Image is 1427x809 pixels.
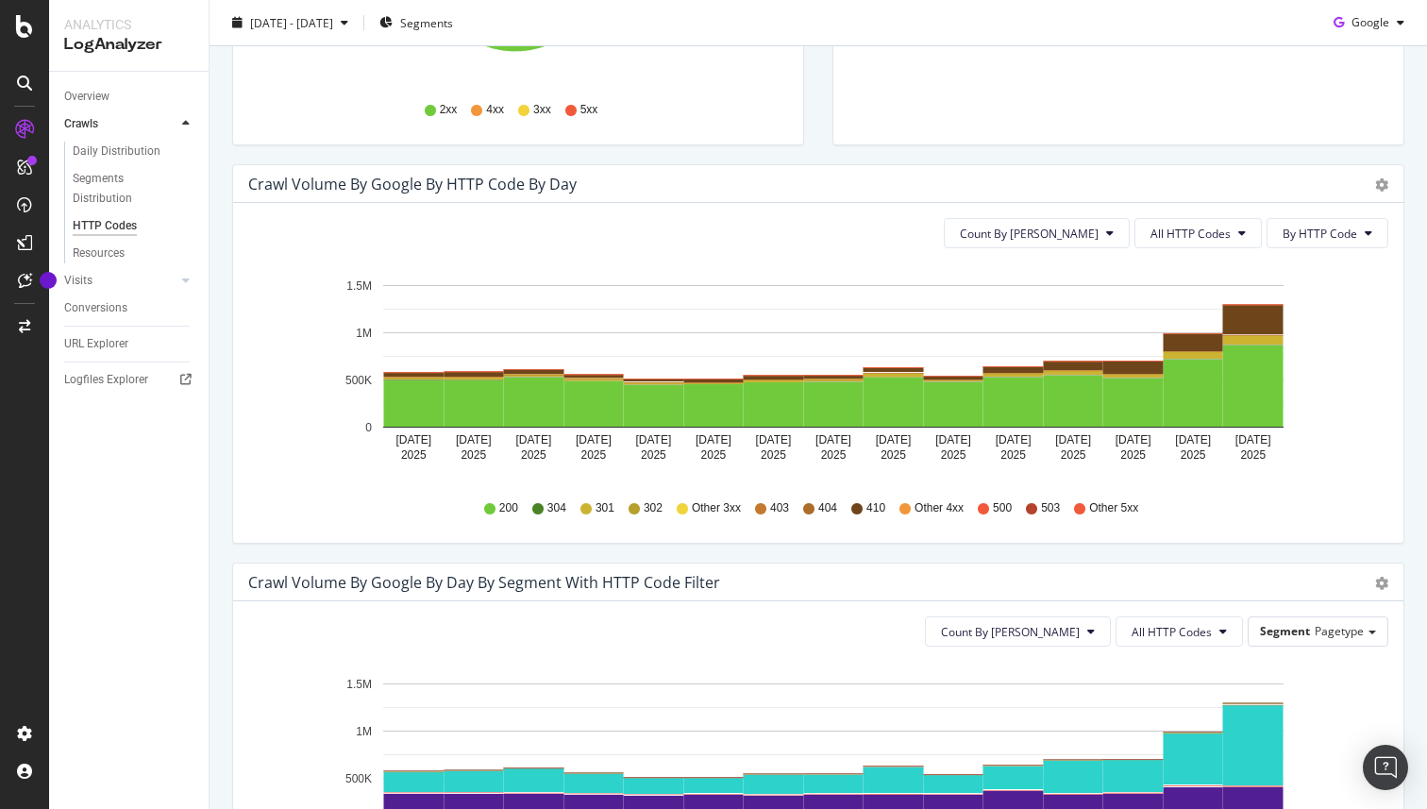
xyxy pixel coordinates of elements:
text: 2025 [1120,448,1146,462]
span: 302 [644,500,663,516]
svg: A chart. [248,263,1374,482]
button: All HTTP Codes [1134,218,1262,248]
span: 5xx [580,102,598,118]
text: [DATE] [996,433,1032,447]
span: Segment [1260,623,1310,639]
text: [DATE] [1235,433,1271,447]
span: 304 [547,500,566,516]
text: [DATE] [815,433,851,447]
a: HTTP Codes [73,216,195,236]
a: Conversions [64,298,195,318]
text: 1.5M [346,279,372,293]
button: Google [1326,8,1412,38]
text: [DATE] [696,433,731,447]
button: By HTTP Code [1267,218,1388,248]
text: [DATE] [1116,433,1151,447]
a: Logfiles Explorer [64,370,195,390]
span: 2xx [440,102,458,118]
div: Crawl Volume by google by Day by Segment with HTTP Code Filter [248,573,720,592]
text: 2025 [821,448,847,462]
span: 503 [1041,500,1060,516]
span: By HTTP Code [1283,226,1357,242]
a: Visits [64,271,176,291]
span: Other 3xx [692,500,741,516]
a: Resources [73,244,195,263]
span: All HTTP Codes [1132,624,1212,640]
text: 2025 [461,448,486,462]
span: Count By Day [960,226,1099,242]
a: Segments Distribution [73,169,195,209]
a: Crawls [64,114,176,134]
div: gear [1375,577,1388,590]
text: [DATE] [576,433,612,447]
text: 2025 [1181,448,1206,462]
span: Google [1351,14,1389,30]
span: Other 5xx [1089,500,1138,516]
text: 2025 [401,448,427,462]
div: Logfiles Explorer [64,370,148,390]
text: 2025 [521,448,546,462]
div: gear [1375,178,1388,192]
text: 2025 [1000,448,1026,462]
button: Segments [372,8,461,38]
text: [DATE] [395,433,431,447]
span: Count By Day [941,624,1080,640]
text: 1.5M [346,678,372,691]
text: 2025 [941,448,966,462]
div: Overview [64,87,109,107]
span: All HTTP Codes [1150,226,1231,242]
a: Overview [64,87,195,107]
text: 2025 [1061,448,1086,462]
div: Resources [73,244,125,263]
button: Count By [PERSON_NAME] [944,218,1130,248]
a: URL Explorer [64,334,195,354]
div: Tooltip anchor [40,272,57,289]
span: 4xx [486,102,504,118]
text: [DATE] [756,433,792,447]
text: [DATE] [456,433,492,447]
span: 301 [596,500,614,516]
text: 500K [345,374,372,387]
text: 2025 [641,448,666,462]
a: Daily Distribution [73,142,195,161]
button: [DATE] - [DATE] [225,8,356,38]
span: 500 [993,500,1012,516]
div: Crawls [64,114,98,134]
text: 0 [365,421,372,434]
div: Daily Distribution [73,142,160,161]
div: LogAnalyzer [64,34,193,56]
span: Other 4xx [915,500,964,516]
span: [DATE] - [DATE] [250,14,333,30]
span: Segments [400,14,453,30]
span: 200 [499,500,518,516]
text: 2025 [761,448,786,462]
div: Analytics [64,15,193,34]
div: Visits [64,271,92,291]
div: Segments Distribution [73,169,177,209]
span: Pagetype [1315,623,1364,639]
text: [DATE] [1175,433,1211,447]
text: 1M [356,725,372,738]
button: All HTTP Codes [1116,616,1243,647]
text: 2025 [701,448,727,462]
text: [DATE] [636,433,672,447]
span: 410 [866,500,885,516]
button: Count By [PERSON_NAME] [925,616,1111,647]
text: 2025 [1240,448,1266,462]
span: 3xx [533,102,551,118]
text: 2025 [581,448,607,462]
div: URL Explorer [64,334,128,354]
text: [DATE] [876,433,912,447]
text: [DATE] [935,433,971,447]
span: 404 [818,500,837,516]
div: HTTP Codes [73,216,137,236]
text: [DATE] [515,433,551,447]
text: 1M [356,327,372,340]
text: 500K [345,772,372,785]
text: 2025 [881,448,906,462]
div: Conversions [64,298,127,318]
div: Crawl Volume by google by HTTP Code by Day [248,175,577,194]
text: [DATE] [1055,433,1091,447]
div: Open Intercom Messenger [1363,745,1408,790]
